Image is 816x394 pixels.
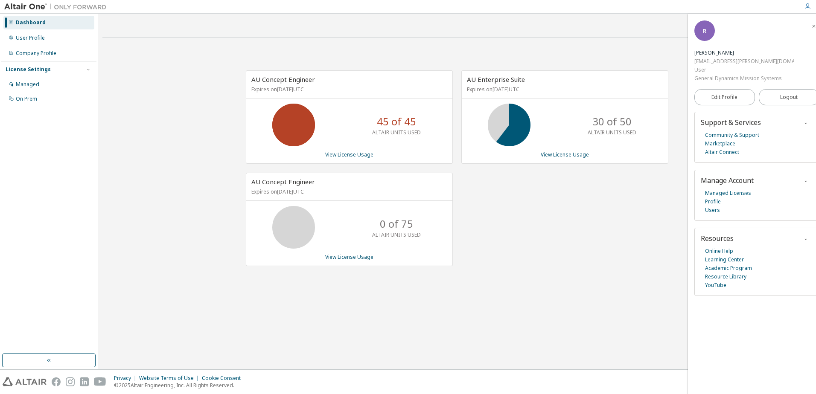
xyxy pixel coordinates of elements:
a: Marketplace [705,139,735,148]
span: AU Enterprise Suite [467,75,525,84]
span: Resources [701,234,734,243]
div: On Prem [16,96,37,102]
p: 45 of 45 [377,114,416,129]
a: Community & Support [705,131,759,139]
p: Expires on [DATE] UTC [467,86,661,93]
p: Expires on [DATE] UTC [251,188,445,195]
a: Resource Library [705,272,746,281]
p: ALTAIR UNITS USED [372,231,421,238]
div: Reyben Bensing [694,49,794,57]
span: Support & Services [701,118,761,127]
div: Company Profile [16,50,56,57]
p: ALTAIR UNITS USED [372,129,421,136]
div: Cookie Consent [202,375,246,382]
div: Managed [16,81,39,88]
img: linkedin.svg [80,377,89,386]
span: R [703,27,706,35]
img: facebook.svg [52,377,61,386]
div: Website Terms of Use [139,375,202,382]
p: ALTAIR UNITS USED [588,129,636,136]
a: Academic Program [705,264,752,272]
p: © 2025 Altair Engineering, Inc. All Rights Reserved. [114,382,246,389]
img: altair_logo.svg [3,377,47,386]
a: Users [705,206,720,214]
div: License Settings [6,66,51,73]
p: 0 of 75 [380,217,413,231]
img: Altair One [4,3,111,11]
div: General Dynamics Mission Systems [694,74,794,83]
img: instagram.svg [66,377,75,386]
div: User Profile [16,35,45,41]
a: View License Usage [541,151,589,158]
p: 30 of 50 [592,114,632,129]
span: Manage Account [701,176,754,185]
div: Privacy [114,375,139,382]
span: Logout [780,93,798,101]
a: Edit Profile [694,89,755,105]
a: Profile [705,197,721,206]
a: YouTube [705,281,726,290]
a: View License Usage [325,253,373,261]
a: Online Help [705,247,733,255]
span: Edit Profile [711,94,737,101]
div: Dashboard [16,19,46,26]
a: Altair Connect [705,148,739,156]
div: [EMAIL_ADDRESS][PERSON_NAME][DOMAIN_NAME] [694,57,794,66]
div: User [694,66,794,74]
span: AU Concept Engineer [251,177,315,186]
a: View License Usage [325,151,373,158]
a: Managed Licenses [705,189,751,197]
img: youtube.svg [94,377,106,386]
a: Learning Center [705,255,744,264]
span: AU Concept Engineer [251,75,315,84]
p: Expires on [DATE] UTC [251,86,445,93]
